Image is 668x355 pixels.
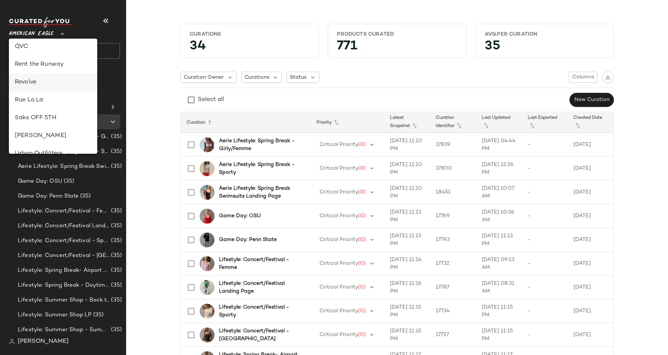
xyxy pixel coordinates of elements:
[18,237,109,245] span: Lifestyle: Concert/Festival - Sporty
[384,133,430,157] td: [DATE] 11:10 PM
[522,133,568,157] td: -
[567,299,613,323] td: [DATE]
[567,323,613,347] td: [DATE]
[476,228,522,252] td: [DATE] 11:13 PM
[15,131,91,140] div: [PERSON_NAME]
[109,147,122,156] span: (35)
[320,142,358,147] span: Critical Priority
[567,157,613,180] td: [DATE]
[430,112,476,133] th: Curation Identifier
[384,157,430,180] td: [DATE] 11:10 PM
[476,157,522,180] td: [DATE] 12:26 PM
[430,323,476,347] td: 17727
[18,207,109,215] span: Lifestyle: Concert/Festival - Femme
[522,112,568,133] th: Last Exported
[569,72,597,83] button: Columns
[522,204,568,228] td: -
[18,281,109,290] span: Lifestyle: Spring Break - Daytime Casual
[109,326,122,334] span: (35)
[567,180,613,204] td: [DATE]
[358,308,366,314] span: (0)
[109,251,122,260] span: (35)
[358,332,366,338] span: (0)
[320,237,358,242] span: Critical Priority
[567,133,613,157] td: [DATE]
[567,276,613,299] td: [DATE]
[200,328,215,342] img: 0358_6071_200_of
[476,252,522,276] td: [DATE] 09:13 AM
[522,228,568,252] td: -
[109,281,122,290] span: (35)
[9,25,53,39] span: American Eagle
[476,133,522,157] td: [DATE] 04:44 PM
[358,142,366,147] span: (0)
[15,96,91,105] div: Rue La La
[430,157,476,180] td: 17800
[572,74,594,80] span: Columns
[430,252,476,276] td: 17732
[200,137,215,152] img: 2753_5769_461_of
[430,299,476,323] td: 17734
[320,213,358,219] span: Critical Priority
[358,284,366,290] span: (0)
[198,95,224,104] div: Select all
[18,162,109,171] span: Aerie Lifestyle: Spring Break Swimsuits Landing Page
[219,212,261,220] b: Game Day: OSU
[384,276,430,299] td: [DATE] 11:16 PM
[200,280,215,295] img: 2161_1707_345_of
[430,204,476,228] td: 17769
[79,192,91,201] span: (35)
[384,228,430,252] td: [DATE] 11:13 PM
[320,308,358,314] span: Critical Priority
[200,209,215,224] img: 0358_6260_600_of
[109,162,122,171] span: (35)
[15,60,91,69] div: Rent the Runway
[219,327,302,343] b: Lifestyle: Concert/Festival - [GEOGRAPHIC_DATA]
[18,296,109,304] span: Lifestyle: Summer Shop - Back to School Essentials
[384,299,430,323] td: [DATE] 11:15 PM
[384,252,430,276] td: [DATE] 11:14 PM
[18,311,92,319] span: Lifestyle: Summer Shop LP
[18,222,109,230] span: Lifestyle: Concert/Festival Landing Page
[567,252,613,276] td: [DATE]
[311,112,384,133] th: Priority
[574,97,609,103] span: New Curation
[18,192,79,201] span: Game Day: Penn State
[92,311,104,319] span: (35)
[479,41,610,55] div: 35
[522,323,568,347] td: -
[358,189,366,195] span: (0)
[109,222,122,230] span: (35)
[320,332,358,338] span: Critical Priority
[9,339,15,345] img: svg%3e
[190,31,310,38] div: Curations
[9,39,97,154] div: undefined-list
[219,256,302,271] b: Lifestyle: Concert/Festival - Femme
[18,177,62,186] span: Game Day: OSU
[109,296,122,304] span: (35)
[570,93,614,107] button: New Curation
[476,204,522,228] td: [DATE] 10:36 AM
[476,180,522,204] td: [DATE] 10:07 AM
[18,326,109,334] span: Lifestyle: Summer Shop - Summer Abroad
[219,137,302,153] b: Aerie Lifestyle: Spring Break - Girly/Femme
[522,252,568,276] td: -
[320,166,358,171] span: Critical Priority
[15,114,91,123] div: Saks OFF 5TH
[109,207,122,215] span: (35)
[200,185,215,200] img: 0751_6009_073_of
[200,161,215,176] img: 5494_3646_012_of
[430,180,476,204] td: 18451
[522,180,568,204] td: -
[522,276,568,299] td: -
[9,17,72,27] img: cfy_white_logo.C9jOOHJF.svg
[476,323,522,347] td: [DATE] 11:15 PM
[476,276,522,299] td: [DATE] 08:31 AM
[200,232,215,247] img: 1457_2460_410_of
[605,75,610,80] img: svg%3e
[320,189,358,195] span: Critical Priority
[320,261,358,266] span: Critical Priority
[567,112,613,133] th: Created Date
[358,213,366,219] span: (0)
[219,185,302,200] b: Aerie Lifestyle: Spring Break Swimsuits Landing Page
